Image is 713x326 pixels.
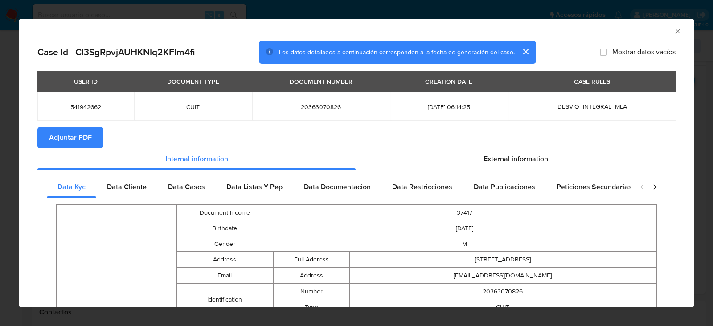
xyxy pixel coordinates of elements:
span: Data Casos [168,182,205,192]
td: Address [273,268,350,283]
div: Detailed internal info [47,176,631,198]
span: [DATE] 06:14:25 [401,103,497,111]
span: 541942662 [48,103,123,111]
td: Full Address [273,252,350,267]
td: Gender [177,236,273,252]
span: Data Documentacion [304,182,371,192]
span: Internal information [165,154,228,164]
div: CREATION DATE [420,74,478,89]
span: Mostrar datos vacíos [612,48,676,57]
span: Data Restricciones [392,182,452,192]
td: CUIT [350,299,656,315]
td: 37417 [273,205,656,220]
span: Los datos detallados a continuación corresponden a la fecha de generación del caso. [279,48,515,57]
td: [DATE] [273,220,656,236]
td: Identification [177,284,273,315]
h2: Case Id - CI3SgRpvjAUHKNlq2KFlm4fi [37,46,195,58]
div: closure-recommendation-modal [19,19,694,307]
span: External information [484,154,548,164]
div: CASE RULES [569,74,615,89]
td: Birthdate [177,220,273,236]
td: 20363070826 [350,284,656,299]
td: Document Income [177,205,273,220]
button: Adjuntar PDF [37,127,103,148]
span: Data Cliente [107,182,147,192]
div: DOCUMENT TYPE [162,74,225,89]
td: Type [273,299,350,315]
span: Adjuntar PDF [49,128,92,147]
td: Email [177,268,273,284]
span: Data Listas Y Pep [226,182,283,192]
td: Number [273,284,350,299]
td: [STREET_ADDRESS] [350,252,656,267]
span: 20363070826 [263,103,379,111]
span: Data Kyc [57,182,86,192]
button: cerrar [515,41,536,62]
td: [EMAIL_ADDRESS][DOMAIN_NAME] [350,268,656,283]
span: CUIT [145,103,242,111]
span: DESVIO_INTEGRAL_MLA [557,102,627,111]
td: Address [177,252,273,268]
span: Peticiones Secundarias [557,182,632,192]
span: Data Publicaciones [474,182,535,192]
input: Mostrar datos vacíos [600,49,607,56]
div: Detailed info [37,148,676,170]
div: DOCUMENT NUMBER [284,74,358,89]
td: M [273,236,656,252]
button: Cerrar ventana [673,27,681,35]
div: USER ID [69,74,103,89]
